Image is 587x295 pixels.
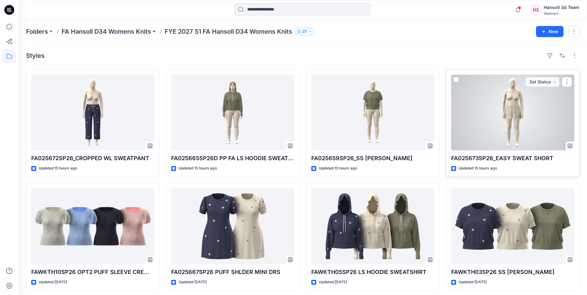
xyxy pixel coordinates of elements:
a: FA025667SP26 PUFF SHLDER MINI DRS [171,188,294,264]
a: FAWKTH05SP26 LS HOODIE SWEATSHIRT [311,188,434,264]
div: Walmart [544,11,579,16]
a: FAWKTH03SP26 SS RAGLAN SWEATSHIRT [451,188,574,264]
p: Updated [DATE] [459,279,487,285]
a: FAWKTH10SP26 OPT2 PUFF SLEEVE CREW TOP [31,188,154,264]
a: FA Hansoll D34 Womens Knits [62,27,151,36]
p: FA025667SP26 PUFF SHLDER MINI DRS [171,268,294,276]
p: FA025659SP26_SS [PERSON_NAME] [311,154,434,163]
a: FA025672SP26_CROPPED WL SWEATPANT [31,75,154,150]
p: FA025665SP26D PP FA LS HOODIE SWEATSHIRT [171,154,294,163]
a: FA025659SP26_SS RAGLAN SWEATSHIRT [311,75,434,150]
div: Hansoll 3d Team [544,4,579,11]
p: FYE 2027 S1 FA Hansoll D34 Womens Knits [165,27,292,36]
p: FAWKTH03SP26 SS [PERSON_NAME] [451,268,574,276]
p: FA025673SP26_EASY SWEAT SHORT [451,154,574,163]
div: H3 [530,4,541,15]
button: New [536,26,563,37]
p: 27 [302,28,307,35]
button: 27 [295,27,314,36]
h4: Styles [26,52,45,59]
p: Updated 15 hours ago [459,165,497,172]
a: FA025665SP26D PP FA LS HOODIE SWEATSHIRT [171,75,294,150]
a: FA025673SP26_EASY SWEAT SHORT [451,75,574,150]
p: Updated [DATE] [179,279,207,285]
a: Folders [26,27,48,36]
p: Updated 15 hours ago [179,165,217,172]
p: FAWKTH10SP26 OPT2 PUFF SLEEVE CREW TOP [31,268,154,276]
p: Updated 15 hours ago [319,165,357,172]
p: FA025672SP26_CROPPED WL SWEATPANT [31,154,154,163]
p: FAWKTH05SP26 LS HOODIE SWEATSHIRT [311,268,434,276]
p: Updated [DATE] [319,279,347,285]
p: Updated 15 hours ago [39,165,77,172]
p: Updated [DATE] [39,279,67,285]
